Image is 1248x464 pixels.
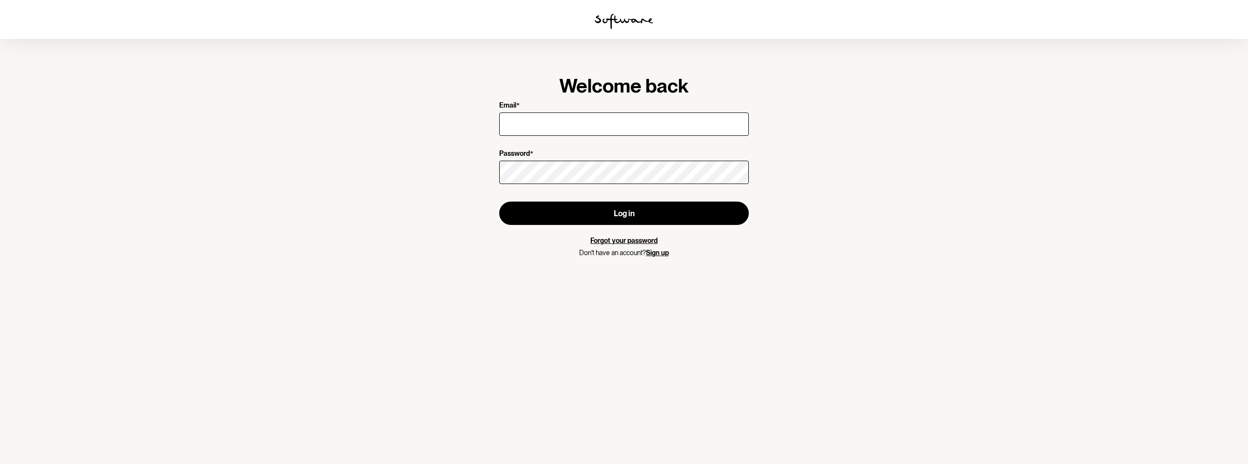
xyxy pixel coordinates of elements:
p: Password [499,149,530,159]
h1: Welcome back [499,74,749,97]
p: Email [499,101,516,111]
button: Log in [499,202,749,225]
p: Don't have an account? [499,249,749,257]
a: Sign up [646,249,669,257]
img: software logo [595,14,653,29]
a: Forgot your password [590,237,658,244]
